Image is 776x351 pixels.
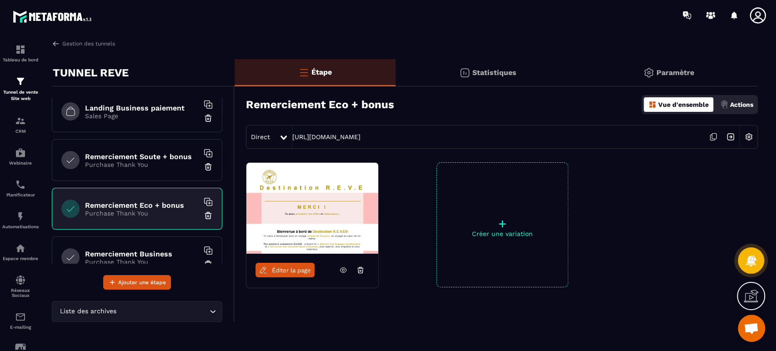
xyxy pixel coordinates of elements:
p: Actions [730,101,753,108]
button: Ajouter une étape [103,275,171,290]
input: Search for option [118,306,207,316]
div: Search for option [52,301,222,322]
img: stats.20deebd0.svg [459,67,470,78]
a: schedulerschedulerPlanificateur [2,172,39,204]
img: trash [204,162,213,171]
img: automations [15,211,26,222]
p: Automatisations [2,224,39,229]
h6: Remerciement Eco + bonus [85,201,199,210]
p: TUNNEL REVE [53,64,129,82]
p: Purchase Thank You [85,210,199,217]
h3: Remerciement Eco + bonus [246,98,394,111]
p: Statistiques [472,68,516,77]
a: automationsautomationsEspace membre [2,236,39,268]
a: automationsautomationsWebinaire [2,140,39,172]
a: formationformationTableau de bord [2,37,39,69]
span: Liste des archives [58,306,118,316]
img: social-network [15,275,26,286]
h6: Remerciement Business [85,250,199,258]
p: E-mailing [2,325,39,330]
img: dashboard-orange.40269519.svg [648,100,656,109]
span: Direct [251,133,270,140]
p: Créer une variation [437,230,568,237]
img: automations [15,147,26,158]
p: CRM [2,129,39,134]
img: actions.d6e523a2.png [720,100,728,109]
img: setting-gr.5f69749f.svg [643,67,654,78]
p: Paramètre [656,68,694,77]
img: automations [15,243,26,254]
span: Éditer la page [272,267,311,274]
img: trash [204,114,213,123]
p: + [437,217,568,230]
img: formation [15,76,26,87]
p: Réseaux Sociaux [2,288,39,298]
a: emailemailE-mailing [2,305,39,336]
img: image [246,163,378,254]
p: Espace membre [2,256,39,261]
a: social-networksocial-networkRéseaux Sociaux [2,268,39,305]
a: automationsautomationsAutomatisations [2,204,39,236]
p: Webinaire [2,160,39,165]
p: Purchase Thank You [85,258,199,266]
p: Tableau de bord [2,57,39,62]
p: Planificateur [2,192,39,197]
a: formationformationCRM [2,109,39,140]
img: bars-o.4a397970.svg [298,67,309,78]
img: setting-w.858f3a88.svg [740,128,757,145]
img: formation [15,115,26,126]
span: Ajouter une étape [118,278,166,287]
p: Étape [311,68,332,76]
img: arrow-next.bcc2205e.svg [722,128,739,145]
p: Purchase Thank You [85,161,199,168]
p: Vue d'ensemble [658,101,709,108]
img: scheduler [15,179,26,190]
h6: Remerciement Soute + bonus [85,152,199,161]
img: formation [15,44,26,55]
img: arrow [52,40,60,48]
a: formationformationTunnel de vente Site web [2,69,39,109]
img: trash [204,260,213,269]
p: Sales Page [85,112,199,120]
h6: Landing Business paiement [85,104,199,112]
div: Ouvrir le chat [738,315,765,342]
a: [URL][DOMAIN_NAME] [292,133,360,140]
a: Éditer la page [255,263,315,277]
img: logo [13,8,95,25]
img: trash [204,211,213,220]
a: Gestion des tunnels [52,40,115,48]
img: email [15,311,26,322]
p: Tunnel de vente Site web [2,89,39,102]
